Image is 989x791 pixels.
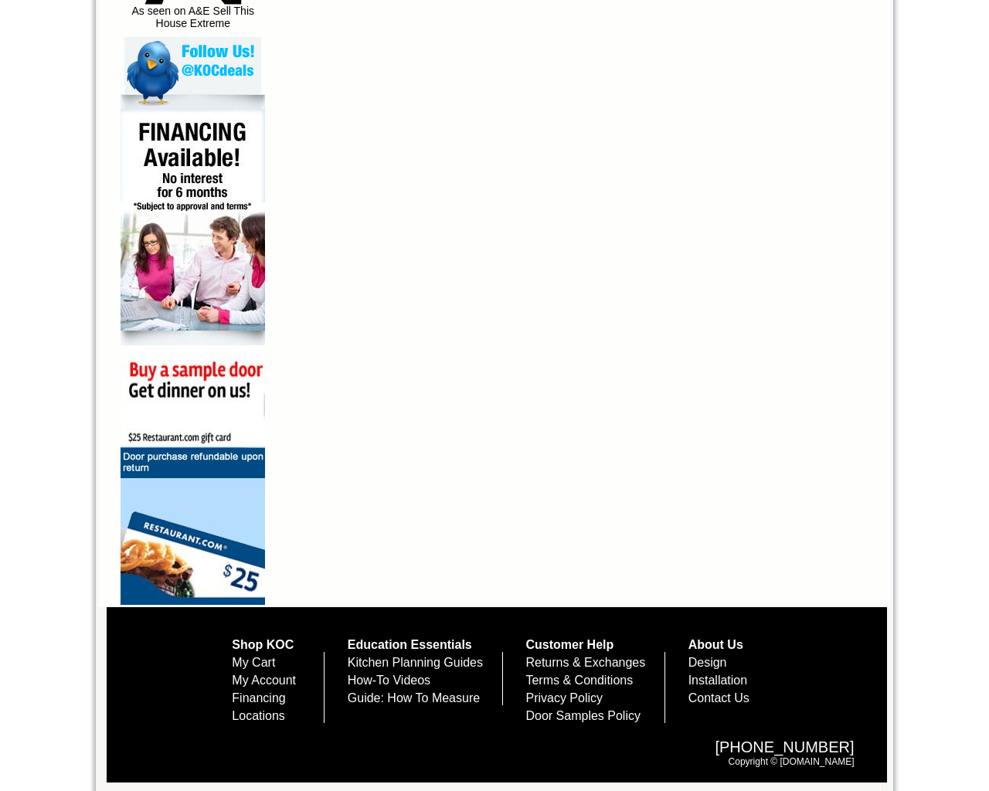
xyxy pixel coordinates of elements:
[348,638,472,651] a: Education Essentials
[232,691,285,704] a: Financing
[688,691,749,704] a: Contact Us
[144,723,870,783] div: Copyright © [DOMAIN_NAME]
[232,709,285,722] a: Locations
[348,674,430,687] a: How-To Videos
[525,656,645,669] a: Returns & Exchanges
[232,638,294,651] a: Shop KOC
[525,674,633,687] a: Terms & Conditions
[525,691,603,704] a: Privacy Policy
[525,638,665,652] h5: Customer Help
[525,709,641,722] a: Door Samples Policy
[348,656,483,669] a: Kitchen Planning Guides
[348,691,480,704] a: Guide: How To Measure
[232,674,296,687] a: My Account
[159,738,855,756] span: [PHONE_NUMBER]
[688,638,743,651] a: About Us
[232,656,275,669] a: My Cart
[688,674,748,687] a: Installation
[688,656,727,669] a: Design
